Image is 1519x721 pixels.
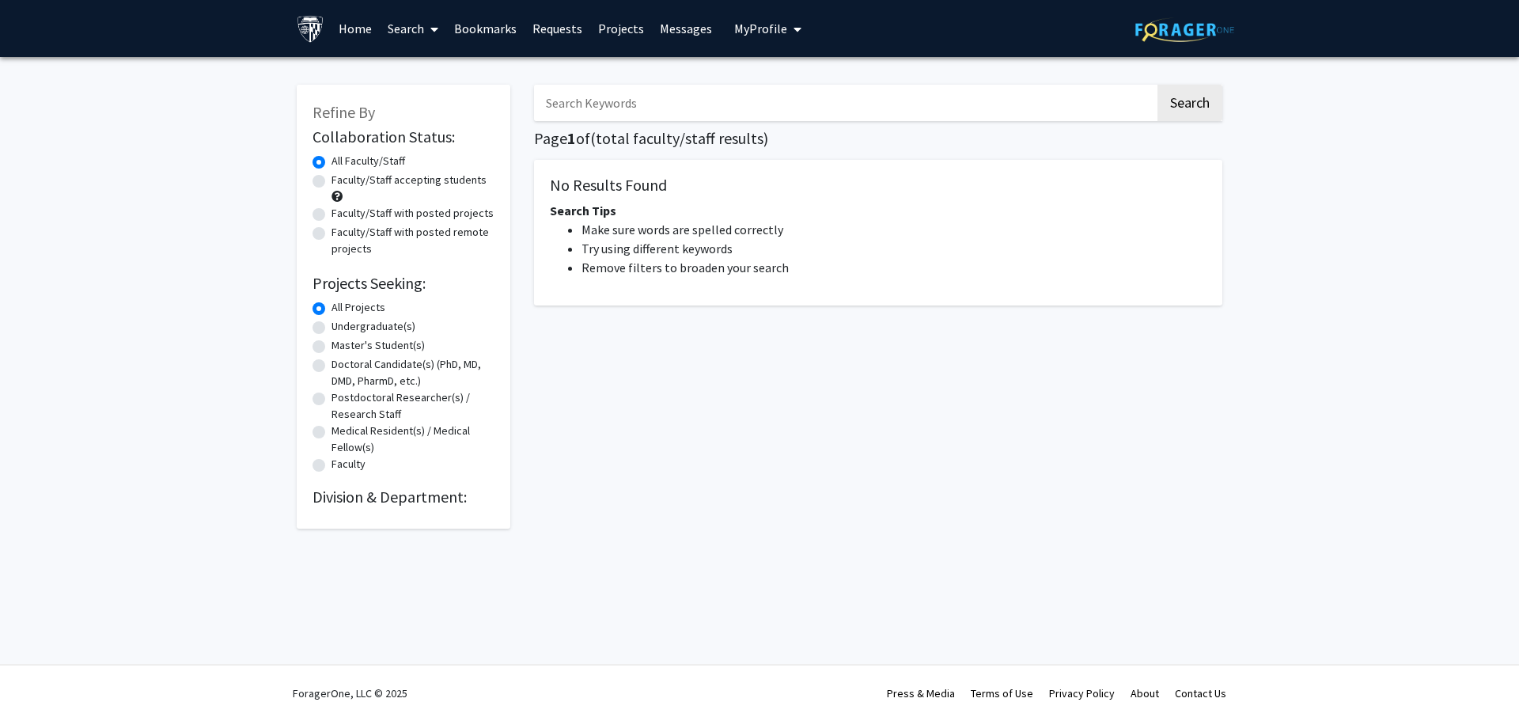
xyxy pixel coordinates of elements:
[887,686,955,700] a: Press & Media
[1049,686,1115,700] a: Privacy Policy
[1135,17,1234,42] img: ForagerOne Logo
[331,423,494,456] label: Medical Resident(s) / Medical Fellow(s)
[331,318,415,335] label: Undergraduate(s)
[331,153,405,169] label: All Faculty/Staff
[1131,686,1159,700] a: About
[534,129,1222,148] h1: Page of ( total faculty/staff results)
[331,205,494,222] label: Faculty/Staff with posted projects
[297,15,324,43] img: Johns Hopkins University Logo
[313,127,494,146] h2: Collaboration Status:
[550,203,616,218] span: Search Tips
[313,274,494,293] h2: Projects Seeking:
[581,220,1206,239] li: Make sure words are spelled correctly
[652,1,720,56] a: Messages
[525,1,590,56] a: Requests
[331,356,494,389] label: Doctoral Candidate(s) (PhD, MD, DMD, PharmD, etc.)
[293,666,407,721] div: ForagerOne, LLC © 2025
[331,224,494,257] label: Faculty/Staff with posted remote projects
[313,102,375,122] span: Refine By
[331,456,366,472] label: Faculty
[446,1,525,56] a: Bookmarks
[331,1,380,56] a: Home
[331,172,487,188] label: Faculty/Staff accepting students
[734,21,787,36] span: My Profile
[380,1,446,56] a: Search
[331,389,494,423] label: Postdoctoral Researcher(s) / Research Staff
[313,488,494,507] h2: Division & Department:
[590,1,652,56] a: Projects
[567,128,576,148] span: 1
[331,337,425,354] label: Master's Student(s)
[1157,85,1222,121] button: Search
[534,321,1222,358] nav: Page navigation
[550,176,1206,195] h5: No Results Found
[331,299,385,316] label: All Projects
[581,239,1206,258] li: Try using different keywords
[534,85,1155,121] input: Search Keywords
[1175,686,1226,700] a: Contact Us
[971,686,1033,700] a: Terms of Use
[581,258,1206,277] li: Remove filters to broaden your search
